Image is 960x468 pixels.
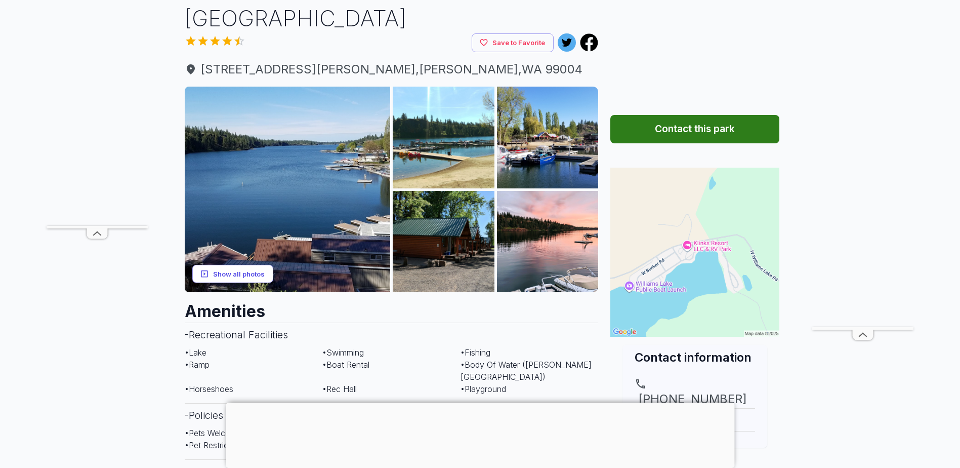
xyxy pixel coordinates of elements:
button: Save to Favorite [472,33,554,52]
span: • Rec Hall [322,384,357,394]
button: Contact this park [610,115,779,143]
h2: Contact information [635,349,755,366]
img: Map for Klink's Williams Lake Resort [610,168,779,337]
span: • Pets Welcome [185,428,241,438]
span: • Playground [461,384,506,394]
h3: - Policies [185,403,599,427]
img: AAcXr8qjB61tG5LEgBn2qTZFrDw3qwtCq3GDMrv7U4gSEdIOiaQq--t5vPFNa8ptktZcaaVBT3C4C9aYU4ZA46q5EIewsKMMK... [497,87,599,188]
span: • Pet Restriction on Breed [185,440,278,450]
span: • Lake [185,347,206,358]
h2: Amenities [185,292,599,323]
span: • Horseshoes [185,384,233,394]
span: [STREET_ADDRESS][PERSON_NAME] , [PERSON_NAME] , WA 99004 [185,60,599,79]
h3: - Recreational Facilities [185,323,599,346]
span: • Boat Rental [322,360,369,370]
span: • Swimming [322,347,364,358]
iframe: Advertisement [47,23,148,226]
iframe: Advertisement [812,23,913,327]
img: AAcXr8qMogMcovEkXvmZRDeUfZU8wVXJjoN8G6VjcwgoIv2LmPrq6Je1V-XmTnfeaqJMgtpybZYMNG5sgf51qa3co0Zg2RlCS... [393,87,494,188]
img: AAcXr8owpGxbQP40O8b5dPwc9LUdiz7MVToIOBYvl7J0Y5dhUAmYVnPFKRV3_mzm-HmTm-sU0sRaaE56gCwhP2q0JqLk4EqFG... [185,87,391,293]
a: [STREET_ADDRESS][PERSON_NAME],[PERSON_NAME],WA 99004 [185,60,599,79]
a: [PHONE_NUMBER] [635,378,755,408]
img: AAcXr8rRL0Sh9-OYgfWvAgLMAjHB_kW7m_89EfrYrwQ7Hc4FZXB5ORUta9xwXBrto0w3b8W9KMi_bdkFFnhg61Qo7Wbb2KMUx... [393,191,494,293]
img: AAcXr8ooLI23iZfGZ5T_FaWgVckNiPWH66g1tQ8Yg1stTi1xc9JHia70LmjJPRqQ8Y3rbqNZSWgYR7aHJUHNU9TwXLX_WM3ui... [497,191,599,293]
span: • Body Of Water ([PERSON_NAME][GEOGRAPHIC_DATA]) [461,360,592,382]
iframe: Advertisement [226,403,734,465]
span: • Ramp [185,360,210,370]
button: Show all photos [192,264,273,283]
span: • Fishing [461,347,490,358]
